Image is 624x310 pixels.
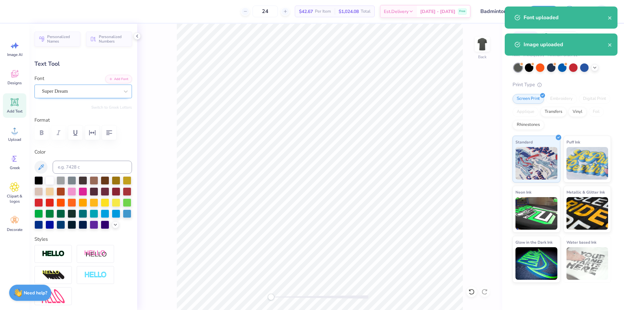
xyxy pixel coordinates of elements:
span: [DATE] - [DATE] [420,8,455,15]
span: Puff Ink [566,139,580,145]
span: Water based Ink [566,239,596,246]
div: Foil [589,107,604,117]
img: Hazel Del Rosario [595,5,608,18]
img: Back [476,38,489,51]
label: Color [34,148,132,156]
img: Neon Ink [515,197,557,230]
span: Est. Delivery [384,8,409,15]
span: Personalized Numbers [99,34,128,44]
label: Font [34,75,44,82]
span: $42.67 [299,8,313,15]
div: Applique [513,107,539,117]
span: Neon Ink [515,189,531,195]
button: Add Font [105,75,132,83]
span: Image AI [7,52,22,57]
input: e.g. 7428 c [53,161,132,174]
button: Personalized Names [34,32,80,47]
img: Free Distort [42,289,65,303]
a: HR [583,5,611,18]
div: Image uploaded [524,41,608,48]
span: Add Text [7,109,22,114]
button: close [608,14,612,21]
img: Stroke [42,250,65,258]
div: Rhinestones [513,120,544,130]
div: Text Tool [34,60,132,68]
div: Accessibility label [268,294,274,300]
span: Greek [10,165,20,170]
span: Designs [7,80,22,86]
div: Digital Print [579,94,610,104]
label: Styles [34,236,48,243]
div: Font uploaded [524,14,608,21]
img: 3D Illusion [42,270,65,280]
span: Decorate [7,227,22,232]
div: Embroidery [546,94,577,104]
img: Metallic & Glitter Ink [566,197,608,230]
span: Total [361,8,370,15]
img: Shadow [84,250,107,258]
span: Free [459,9,465,14]
div: Screen Print [513,94,544,104]
span: Standard [515,139,533,145]
span: Personalized Names [47,34,76,44]
button: Switch to Greek Letters [91,105,132,110]
div: Vinyl [568,107,587,117]
span: Clipart & logos [4,194,25,204]
img: Standard [515,147,557,180]
strong: Need help? [24,290,47,296]
div: Transfers [540,107,566,117]
input: – – [253,6,278,17]
span: Glow in the Dark Ink [515,239,552,246]
img: Puff Ink [566,147,608,180]
button: Personalized Numbers [86,32,132,47]
span: Metallic & Glitter Ink [566,189,605,195]
div: Back [478,54,487,60]
span: Per Item [315,8,331,15]
div: Print Type [513,81,611,88]
img: Negative Space [84,271,107,279]
button: close [608,41,612,48]
label: Format [34,116,132,124]
img: Water based Ink [566,247,608,280]
img: Glow in the Dark Ink [515,247,557,280]
span: Upload [8,137,21,142]
span: $1,024.08 [339,8,359,15]
input: Untitled Design [475,5,523,18]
